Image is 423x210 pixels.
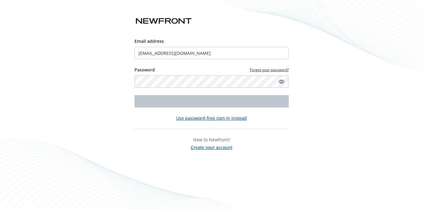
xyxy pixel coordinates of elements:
[206,98,218,104] span: Login
[135,38,164,44] span: Email address
[193,137,230,143] span: New to Newfront?
[250,67,289,72] a: Forgot your password?
[176,115,247,121] button: Use password-free sign in instead
[135,95,289,107] button: Login
[135,16,193,26] img: Newfront logo
[191,143,232,151] button: Create your account
[135,47,289,59] input: Enter your email
[135,67,155,73] label: Password
[278,78,285,85] a: Show password
[135,75,289,88] input: Enter your password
